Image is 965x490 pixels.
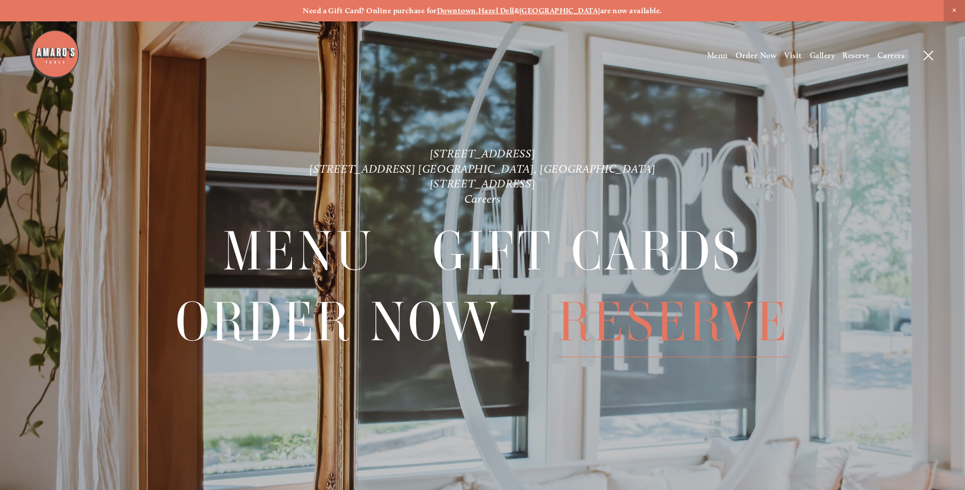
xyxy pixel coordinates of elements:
span: Reserve [558,287,789,357]
a: [STREET_ADDRESS] [430,147,536,160]
a: Reserve [842,50,869,60]
a: Careers [878,50,904,60]
strong: Need a Gift Card? Online purchase for [303,6,437,15]
a: Reserve [558,287,789,357]
a: Menu [707,50,728,60]
a: Order Now [176,287,500,357]
strong: , [476,6,478,15]
a: Downtown [437,6,476,15]
a: [STREET_ADDRESS] [430,177,536,190]
a: Menu [223,216,374,286]
a: [GEOGRAPHIC_DATA] [519,6,600,15]
a: [STREET_ADDRESS] [GEOGRAPHIC_DATA], [GEOGRAPHIC_DATA] [309,162,655,176]
a: Gallery [810,50,835,60]
a: Gift Cards [432,216,742,286]
a: Order Now [736,50,777,60]
strong: & [514,6,519,15]
a: Careers [464,192,501,206]
a: Visit [784,50,802,60]
strong: are now available. [600,6,662,15]
span: Order Now [176,287,500,357]
a: Hazel Dell [478,6,514,15]
img: Amaro's Table [29,29,80,80]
